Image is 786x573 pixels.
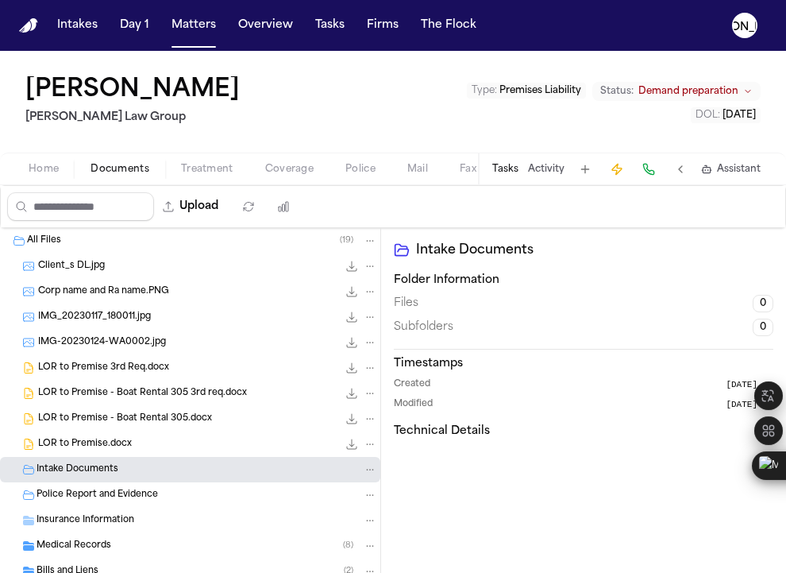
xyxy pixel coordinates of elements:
[27,234,61,248] span: All Files
[38,387,247,401] span: LOR to Premise - Boat Rental 305 3rd req.docx
[344,411,360,427] button: Download LOR to Premise - Boat Rental 305.docx
[51,11,104,40] button: Intakes
[165,11,222,40] button: Matters
[394,424,490,439] h3: Technical Details
[91,163,149,176] span: Documents
[606,158,628,180] button: Create Immediate Task
[360,11,405,40] button: Firms
[695,110,720,120] span: DOL :
[37,540,111,553] span: Medical Records
[19,18,38,33] img: Finch Logo
[25,76,240,105] h1: [PERSON_NAME]
[344,436,360,452] button: Download LOR to Premise.docx
[38,260,105,273] span: Client_s DL.jpg
[37,489,158,502] span: Police Report and Evidence
[467,83,586,99] button: Edit Type: Premises Liability
[638,85,738,98] span: Demand preparation
[528,163,564,176] button: Activity
[38,336,166,350] span: IMG-20230124-WA0002.jpg
[701,163,761,176] button: Assistant
[394,378,430,392] span: Created
[726,398,773,412] button: [DATE]
[753,295,773,312] span: 0
[344,335,360,350] button: Download IMG-20230124-WA0002.jpg
[407,163,428,176] span: Mail
[394,424,773,439] button: Technical Details
[38,362,169,375] span: LOR to Premise 3rd Req.docx
[309,11,351,40] button: Tasks
[265,163,314,176] span: Coverage
[394,296,418,312] span: Files
[38,412,212,426] span: LOR to Premise - Boat Rental 305.docx
[691,107,761,123] button: Edit DOL: 2025-08-11
[574,158,596,180] button: Add Task
[181,163,233,176] span: Treatment
[472,86,497,95] span: Type :
[600,85,634,98] span: Status:
[344,360,360,376] button: Download LOR to Premise 3rd Req.docx
[344,309,360,325] button: Download IMG_20230117_180011.jpg
[344,385,360,401] button: Download LOR to Premise - Boat Rental 305 3rd req.docx
[344,258,360,274] button: Download Client_s DL.jpg
[7,192,154,221] input: Search files
[638,158,660,180] button: Make a Call
[460,163,476,176] span: Fax
[394,319,453,335] span: Subfolders
[492,163,518,176] button: Tasks
[38,311,151,324] span: IMG_20230117_180011.jpg
[499,86,581,95] span: Premises Liability
[726,398,757,412] span: [DATE]
[340,236,353,245] span: ( 19 )
[416,241,773,260] h2: Intake Documents
[114,11,156,40] button: Day 1
[154,192,228,221] button: Upload
[37,463,118,477] span: Intake Documents
[394,356,773,372] h3: Timestamps
[25,76,240,105] button: Edit matter name
[592,82,761,101] button: Change status from Demand preparation
[345,163,376,176] span: Police
[343,541,353,550] span: ( 8 )
[726,378,757,392] span: [DATE]
[232,11,299,40] button: Overview
[726,378,773,392] button: [DATE]
[38,438,132,451] span: LOR to Premise.docx
[414,11,483,40] button: The Flock
[344,284,360,300] button: Download Corp name and Ra name.PNG
[29,163,59,176] span: Home
[722,110,756,120] span: [DATE]
[19,18,38,33] a: Home
[38,285,169,299] span: Corp name and Ra name.PNG
[753,319,773,336] span: 0
[394,273,773,288] h3: Folder Information
[394,398,433,412] span: Modified
[37,514,134,528] span: Insurance Information
[25,108,246,127] h2: [PERSON_NAME] Law Group
[717,163,761,176] span: Assistant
